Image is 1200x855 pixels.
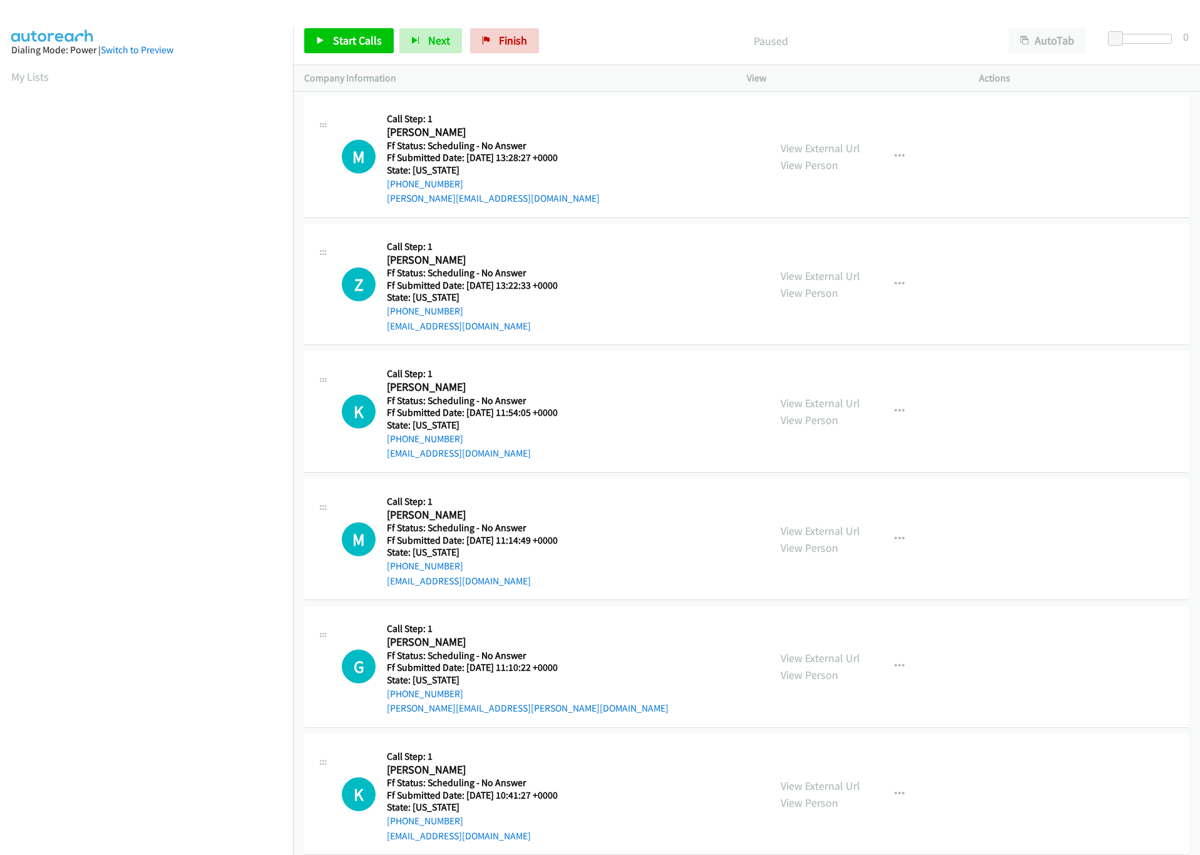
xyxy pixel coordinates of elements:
a: View External Url [781,779,860,793]
h2: [PERSON_NAME] [387,763,558,777]
a: Switch to Preview [101,44,173,56]
h1: K [342,395,376,428]
a: View Person [781,795,838,810]
h1: M [342,522,376,556]
h1: Z [342,267,376,301]
h2: [PERSON_NAME] [387,125,600,140]
a: View Person [781,541,838,555]
div: The call is yet to be attempted [342,777,376,811]
h5: Ff Submitted Date: [DATE] 11:10:22 +0000 [387,661,669,674]
h5: Ff Submitted Date: [DATE] 13:22:33 +0000 [387,279,558,292]
a: [PHONE_NUMBER] [387,560,463,572]
h5: Ff Status: Scheduling - No Answer [387,140,600,152]
h1: K [342,777,376,811]
h5: Call Step: 1 [387,750,558,763]
h5: Call Step: 1 [387,113,600,125]
h5: Ff Status: Scheduling - No Answer [387,522,558,534]
a: [PERSON_NAME][EMAIL_ADDRESS][DOMAIN_NAME] [387,192,600,204]
a: View Person [781,413,838,427]
h5: Call Step: 1 [387,623,669,635]
span: Start Calls [333,33,382,48]
h5: Call Step: 1 [387,495,558,508]
a: [PHONE_NUMBER] [387,305,463,317]
div: The call is yet to be attempted [342,650,376,683]
h5: State: [US_STATE] [387,164,600,177]
a: Start Calls [304,28,394,53]
span: Next [428,33,450,48]
h5: State: [US_STATE] [387,674,669,687]
a: [PHONE_NUMBER] [387,433,463,445]
a: [EMAIL_ADDRESS][DOMAIN_NAME] [387,830,531,842]
a: View Person [781,158,838,172]
a: View External Url [781,396,860,410]
p: View [747,71,956,86]
h5: Call Step: 1 [387,368,558,380]
button: AutoTab [1008,28,1086,53]
a: Finish [470,28,539,53]
h2: [PERSON_NAME] [387,253,558,267]
h2: [PERSON_NAME] [387,508,558,522]
a: [PHONE_NUMBER] [387,178,463,190]
h5: State: [US_STATE] [387,546,558,559]
p: Paused [556,33,986,49]
h2: [PERSON_NAME] [387,380,558,395]
div: 0 [1183,28,1189,45]
iframe: Dialpad [11,96,293,692]
div: Delay between calls (in seconds) [1114,34,1172,44]
h1: G [342,650,376,683]
div: Dialing Mode: Power | [11,43,282,58]
a: View External Url [781,651,860,665]
p: Company Information [304,71,724,86]
h5: State: [US_STATE] [387,419,558,432]
h5: Ff Status: Scheduling - No Answer [387,650,669,662]
h5: Ff Status: Scheduling - No Answer [387,267,558,279]
a: [EMAIL_ADDRESS][DOMAIN_NAME] [387,575,531,587]
h5: Ff Submitted Date: [DATE] 11:54:05 +0000 [387,407,558,419]
div: The call is yet to be attempted [342,267,376,301]
h5: State: [US_STATE] [387,801,558,814]
p: Actions [979,71,1189,86]
h5: State: [US_STATE] [387,291,558,304]
a: [PHONE_NUMBER] [387,688,463,700]
button: Next [399,28,462,53]
a: My Lists [11,70,49,84]
div: The call is yet to be attempted [342,522,376,556]
h5: Ff Status: Scheduling - No Answer [387,395,558,407]
a: [EMAIL_ADDRESS][DOMAIN_NAME] [387,447,531,459]
h5: Call Step: 1 [387,241,558,253]
a: View External Url [781,524,860,538]
h5: Ff Submitted Date: [DATE] 11:14:49 +0000 [387,534,558,547]
a: View External Url [781,141,860,155]
a: [PHONE_NUMBER] [387,815,463,827]
div: The call is yet to be attempted [342,395,376,428]
iframe: Resource Center [1164,378,1200,477]
h5: Ff Submitted Date: [DATE] 13:28:27 +0000 [387,152,600,164]
a: [PERSON_NAME][EMAIL_ADDRESS][PERSON_NAME][DOMAIN_NAME] [387,702,669,714]
span: Finish [499,33,527,48]
h5: Ff Status: Scheduling - No Answer [387,777,558,789]
a: View External Url [781,269,860,283]
a: View Person [781,286,838,300]
h2: [PERSON_NAME] [387,635,669,650]
a: View Person [781,668,838,682]
h5: Ff Submitted Date: [DATE] 10:41:27 +0000 [387,789,558,802]
h1: M [342,140,376,174]
a: [EMAIL_ADDRESS][DOMAIN_NAME] [387,320,531,332]
div: The call is yet to be attempted [342,140,376,174]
